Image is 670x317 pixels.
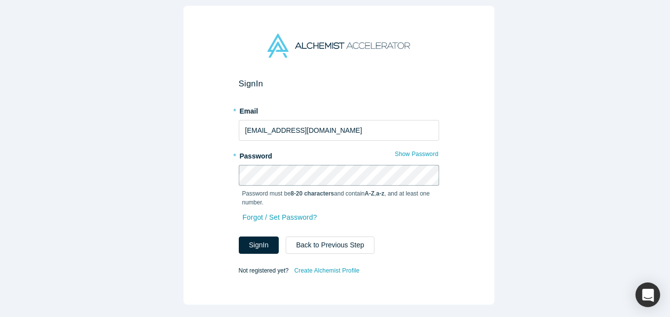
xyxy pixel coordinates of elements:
[291,190,334,197] strong: 8-20 characters
[376,190,384,197] strong: a-z
[242,189,436,207] p: Password must be and contain , , and at least one number.
[294,264,360,277] a: Create Alchemist Profile
[286,237,374,254] button: Back to Previous Step
[239,79,439,89] h2: Sign In
[239,267,289,274] span: Not registered yet?
[242,209,318,226] a: Forgot / Set Password?
[267,34,409,58] img: Alchemist Accelerator Logo
[239,103,439,117] label: Email
[394,148,439,160] button: Show Password
[365,190,374,197] strong: A-Z
[239,148,439,161] label: Password
[239,237,279,254] button: SignIn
